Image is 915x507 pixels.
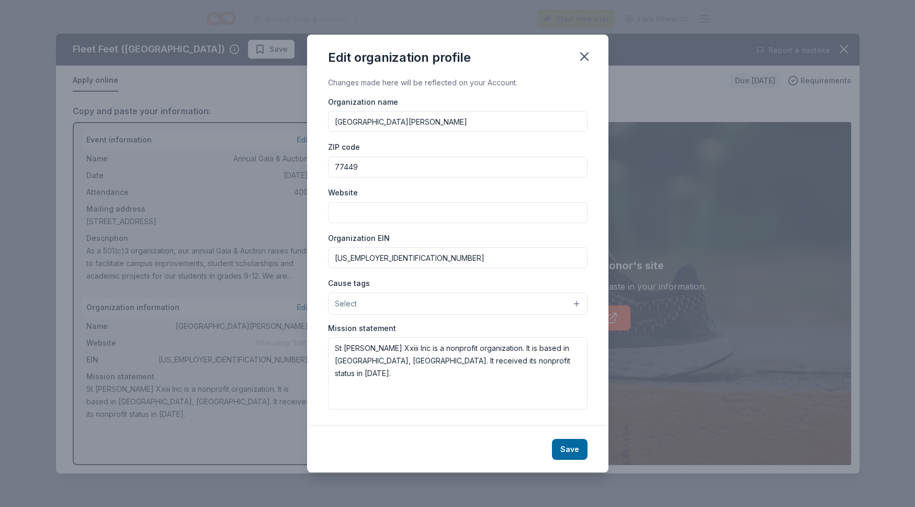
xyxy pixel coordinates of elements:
input: 12345 (U.S. only) [328,157,588,178]
span: Select [335,297,357,310]
div: Changes made here will be reflected on your Account. [328,76,588,89]
button: Save [552,439,588,460]
button: Select [328,293,588,315]
input: 12-3456789 [328,247,588,268]
label: Website [328,188,358,198]
div: Edit organization profile [328,49,471,66]
label: Organization name [328,97,398,107]
label: Cause tags [328,278,370,289]
label: ZIP code [328,142,360,152]
label: Organization EIN [328,233,390,244]
label: Mission statement [328,323,396,334]
textarea: St [PERSON_NAME] Xxiii Inc is a nonprofit organization. It is based in [GEOGRAPHIC_DATA], [GEOGRA... [328,337,588,410]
